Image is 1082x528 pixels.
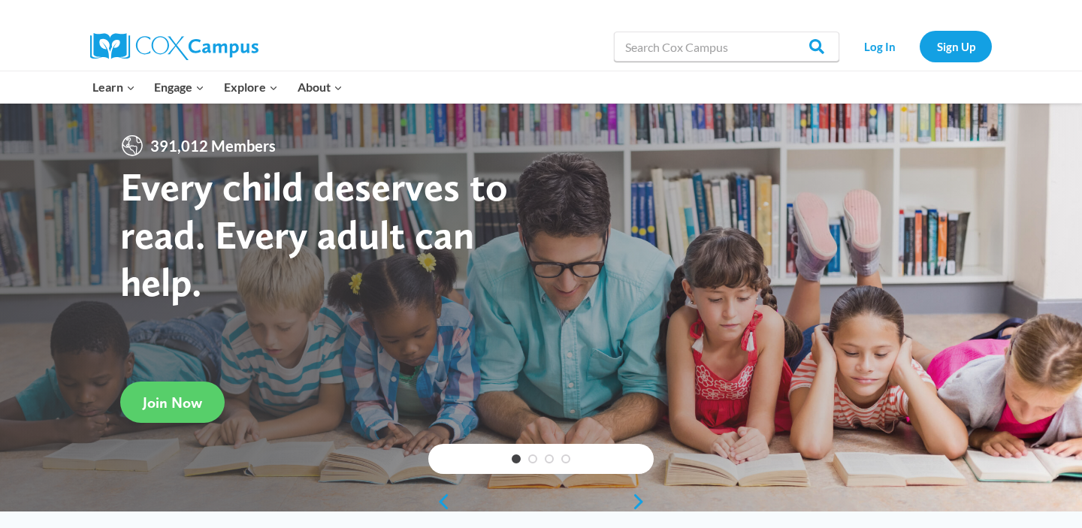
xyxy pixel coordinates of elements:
span: Join Now [143,394,202,412]
span: Learn [92,77,135,97]
nav: Primary Navigation [83,71,352,103]
span: Explore [224,77,278,97]
a: previous [428,493,451,511]
span: About [298,77,343,97]
div: content slider buttons [428,487,654,517]
span: 391,012 Members [144,134,282,158]
nav: Secondary Navigation [847,31,992,62]
a: 3 [545,454,554,463]
strong: Every child deserves to read. Every adult can help. [120,162,508,306]
a: 1 [512,454,521,463]
span: Engage [154,77,204,97]
input: Search Cox Campus [614,32,839,62]
img: Cox Campus [90,33,258,60]
a: next [631,493,654,511]
a: 4 [561,454,570,463]
a: 2 [528,454,537,463]
a: Log In [847,31,912,62]
a: Join Now [120,382,225,423]
a: Sign Up [920,31,992,62]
